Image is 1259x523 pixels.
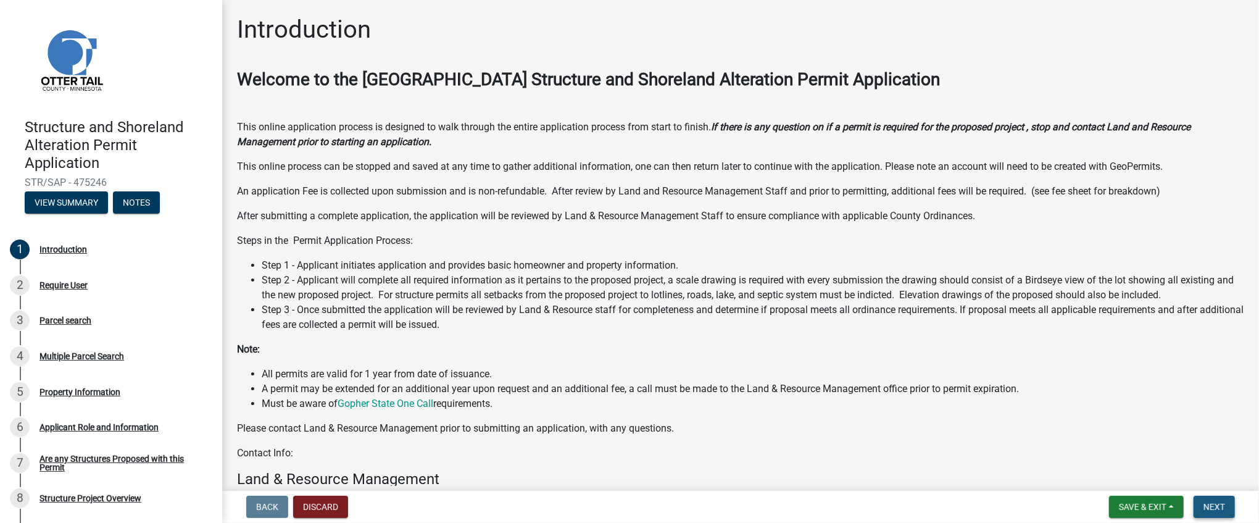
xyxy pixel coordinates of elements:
[256,502,278,512] span: Back
[10,346,30,366] div: 4
[10,488,30,508] div: 8
[113,199,160,209] wm-modal-confirm: Notes
[25,191,108,214] button: View Summary
[10,311,30,330] div: 3
[39,454,202,472] div: Are any Structures Proposed with this Permit
[10,382,30,402] div: 5
[1119,502,1166,512] span: Save & Exit
[237,233,1244,248] p: Steps in the Permit Application Process:
[237,15,371,44] h1: Introduction
[262,382,1244,396] li: A permit may be extended for an additional year upon request and an additional fee, a call must b...
[1194,496,1235,518] button: Next
[10,275,30,295] div: 2
[25,199,108,209] wm-modal-confirm: Summary
[39,423,159,432] div: Applicant Role and Information
[25,119,212,172] h4: Structure and Shoreland Alteration Permit Application
[237,121,1190,148] strong: If there is any question on if a permit is required for the proposed project , stop and contact L...
[262,273,1244,303] li: Step 2 - Applicant will complete all required information as it pertains to the proposed project,...
[39,494,141,503] div: Structure Project Overview
[25,177,197,188] span: STR/SAP - 475246
[237,343,260,355] strong: Note:
[237,184,1244,199] p: An application Fee is collected upon submission and is non-refundable. After review by Land and R...
[237,69,940,90] strong: Welcome to the [GEOGRAPHIC_DATA] Structure and Shoreland Alteration Permit Application
[39,281,88,290] div: Require User
[262,367,1244,382] li: All permits are valid for 1 year from date of issuance.
[338,398,433,409] a: Gopher State One Call
[237,421,1244,436] p: Please contact Land & Resource Management prior to submitting an application, with any questions.
[39,316,91,325] div: Parcel search
[1203,502,1225,512] span: Next
[39,352,124,361] div: Multiple Parcel Search
[262,396,1244,411] li: Must be aware of requirements.
[237,446,1244,461] p: Contact Info:
[237,120,1244,149] p: This online application process is designed to walk through the entire application process from s...
[262,258,1244,273] li: Step 1 - Applicant initiates application and provides basic homeowner and property information.
[293,496,348,518] button: Discard
[237,209,1244,224] p: After submitting a complete application, the application will be reviewed by Land & Resource Mana...
[10,453,30,473] div: 7
[237,159,1244,174] p: This online process can be stopped and saved at any time to gather additional information, one ca...
[237,471,1244,488] h4: Land & Resource Management
[10,417,30,437] div: 6
[10,240,30,259] div: 1
[25,13,117,106] img: Otter Tail County, Minnesota
[1109,496,1184,518] button: Save & Exit
[39,245,87,254] div: Introduction
[39,388,120,396] div: Property Information
[113,191,160,214] button: Notes
[262,303,1244,332] li: Step 3 - Once submitted the application will be reviewed by Land & Resource staff for completenes...
[246,496,288,518] button: Back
